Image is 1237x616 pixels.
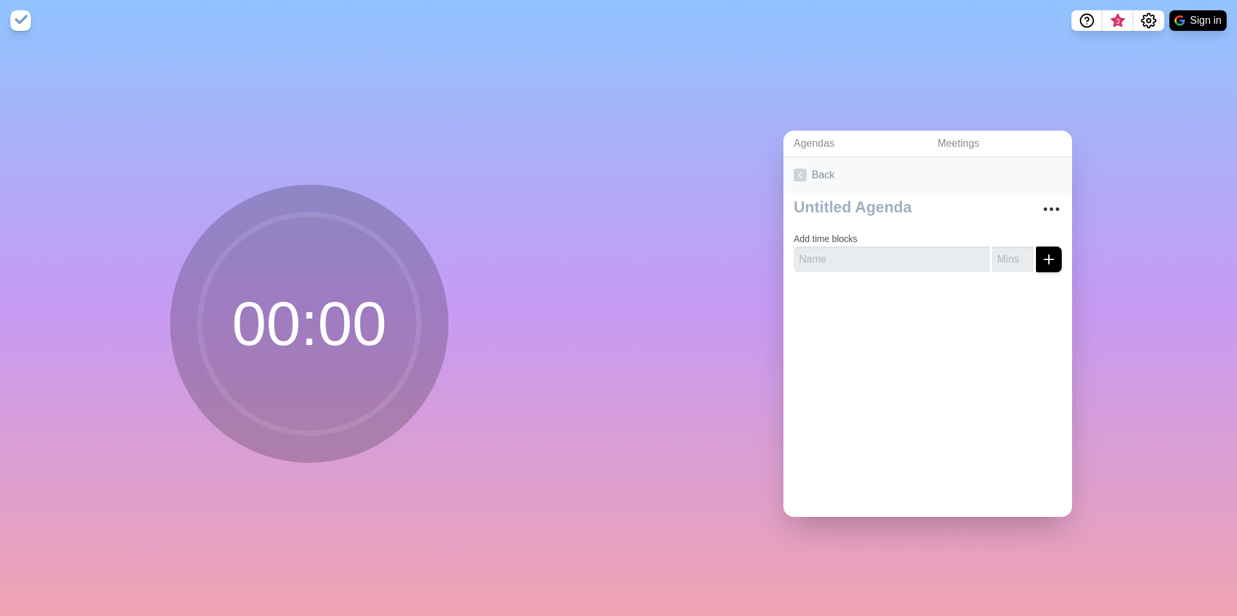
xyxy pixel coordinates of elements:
[783,157,1072,193] a: Back
[1113,16,1123,26] span: 3
[783,131,927,157] a: Agendas
[794,247,990,272] input: Name
[927,131,1072,157] a: Meetings
[1039,196,1064,222] button: More
[1133,10,1164,31] button: Settings
[1071,10,1102,31] button: Help
[992,247,1033,272] input: Mins
[1169,10,1227,31] button: Sign in
[794,234,858,244] label: Add time blocks
[1102,10,1133,31] button: What’s new
[1175,15,1185,26] img: google logo
[10,10,31,31] img: timeblocks logo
